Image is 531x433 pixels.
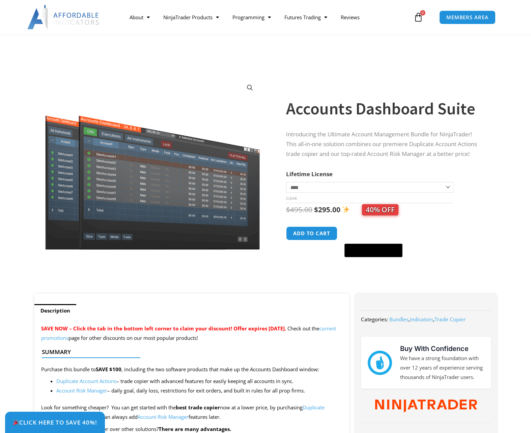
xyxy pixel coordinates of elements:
[96,366,121,373] strong: SAVE $100
[342,206,350,213] img: ✨
[41,325,286,332] span: SAVE NOW – Click the tab in the bottom left corner to claim your discount! Offer expires [DATE].
[41,365,342,374] p: Purchase this bundle to , including the two software products that make up the Accounts Dashboard...
[278,9,334,25] a: Futures Trading
[123,9,412,25] nav: Menu
[286,205,290,214] span: $
[314,205,340,214] bdi: 295.00
[41,403,342,422] p: Look for something cheaper? You can get started with the now at a lower price, by purchasing only...
[389,316,466,323] span: , ,
[5,412,105,433] a: 🎉Click Here to save 40%!
[286,97,483,120] h1: Accounts Dashboard Suite
[361,316,388,323] span: Categories:
[56,377,342,386] li: – trade copier with advanced features for easily keeping all accounts in sync.
[343,225,404,242] iframe: Secure express checkout frame
[400,354,484,382] p: We have a strong foundation with over 12 years of experience serving thousands of NinjaTrader users.
[446,15,488,20] span: MEMBERS AREA
[420,10,425,16] span: 0
[375,400,477,412] img: NinjaTrader Wordmark color RGB | Affordable Indicators – NinjaTrader
[368,351,392,375] img: mark thumbs good 43913 | Affordable Indicators – NinjaTrader
[42,349,336,355] h4: Summary
[286,226,337,240] button: Add to cart
[226,9,278,25] a: Programming
[34,304,76,317] a: Description
[410,316,433,323] a: Indicators
[389,316,409,323] a: Bundles
[176,404,220,411] strong: best trade copier
[56,387,107,394] a: Account Risk Manager
[314,205,318,214] span: $
[334,9,366,25] a: Reviews
[56,386,342,396] li: – daily goal, daily loss, restrictions for exit orders, and built in rules for all prop firms.
[13,420,97,425] span: Click Here to save 40%!
[27,5,100,29] img: LogoAI | Affordable Indicators – NinjaTrader
[41,324,342,343] p: Check out the page for other discounts on our most popular products!
[123,9,157,25] a: About
[439,10,496,24] a: MEMBERS AREA
[286,130,483,159] p: Introducing the Ultimate Account Management Bundle for NinjaTrader! This all-in-one solution comb...
[344,244,402,257] button: Buy with GPay
[403,7,433,27] a: 0
[157,9,226,25] a: NinjaTrader Products
[44,77,261,250] img: Screenshot 2024-08-26 155710eeeee
[13,420,19,425] img: 🎉
[56,378,116,384] a: Duplicate Account Actions
[286,170,333,178] label: Lifetime License
[362,204,398,215] span: 40% OFF
[244,82,256,94] a: View full-screen image gallery
[286,205,312,214] bdi: 495.00
[400,344,484,354] h3: Buy With Confidence
[286,196,297,201] a: Clear options
[435,316,466,323] a: Trade Copier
